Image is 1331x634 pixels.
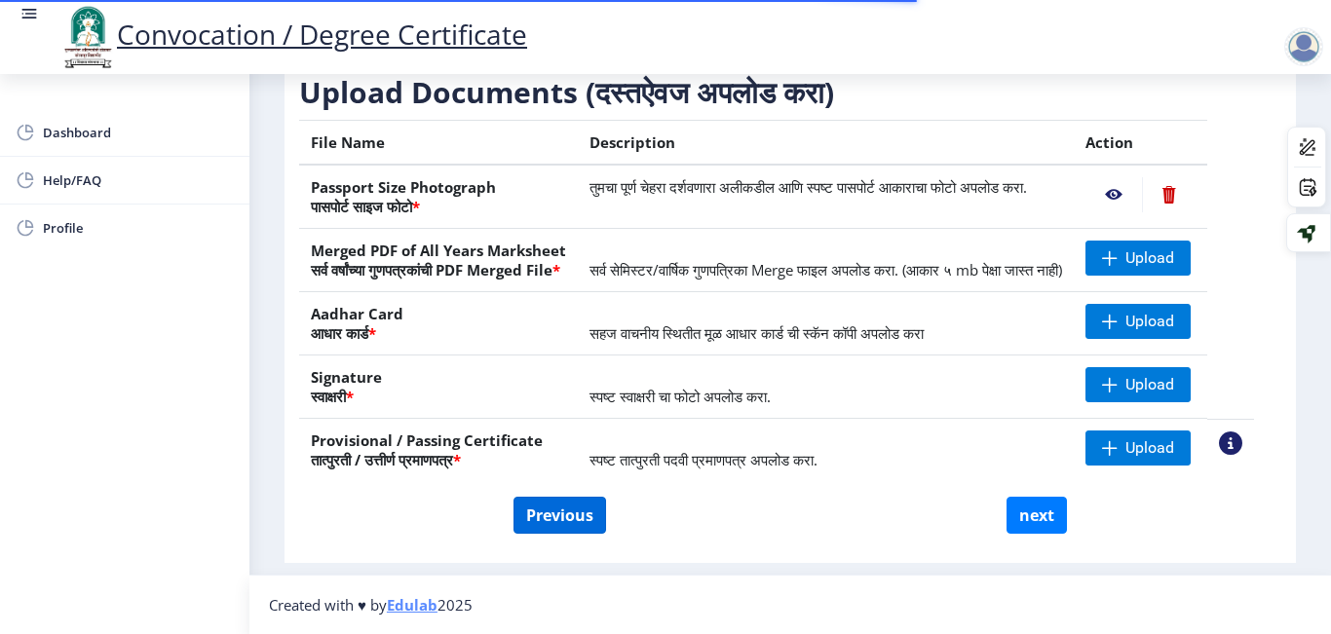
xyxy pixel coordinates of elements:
[1125,438,1174,458] span: Upload
[589,260,1062,280] span: सर्व सेमिस्टर/वार्षिक गुणपत्रिका Merge फाइल अपलोड करा. (आकार ५ mb पेक्षा जास्त नाही)
[299,121,578,166] th: File Name
[58,16,527,53] a: Convocation / Degree Certificate
[1219,431,1242,455] nb-action: View Sample PDC
[43,216,234,240] span: Profile
[299,229,578,292] th: Merged PDF of All Years Marksheet सर्व वर्षांच्या गुणपत्रकांची PDF Merged File
[589,323,924,343] span: सहज वाचनीय स्थितीत मूळ आधार कार्ड ची स्कॅन कॉपी अपलोड करा
[1085,177,1142,212] nb-action: View File
[299,165,578,229] th: Passport Size Photograph पासपोर्ट साइज फोटो
[1125,375,1174,394] span: Upload
[578,121,1074,166] th: Description
[299,419,578,482] th: Provisional / Passing Certificate तात्पुरती / उत्तीर्ण प्रमाणपत्र
[43,121,234,144] span: Dashboard
[1007,497,1067,534] button: next
[299,292,578,355] th: Aadhar Card आधार कार्ड
[578,165,1074,229] td: तुमचा पूर्ण चेहरा दर्शवणारा अलीकडील आणि स्पष्ट पासपोर्ट आकाराचा फोटो अपलोड करा.
[299,73,1254,112] h3: Upload Documents (दस्तऐवज अपलोड करा)
[589,387,771,406] span: स्पष्ट स्वाक्षरी चा फोटो अपलोड करा.
[299,355,578,419] th: Signature स्वाक्षरी
[513,497,606,534] button: Previous
[1142,177,1196,212] nb-action: Delete File
[589,450,818,469] span: स्पष्ट तात्पुरती पदवी प्रमाणपत्र अपलोड करा.
[1074,121,1207,166] th: Action
[269,595,473,615] span: Created with ♥ by 2025
[1125,248,1174,268] span: Upload
[387,595,437,615] a: Edulab
[43,168,234,192] span: Help/FAQ
[1125,312,1174,331] span: Upload
[58,4,117,70] img: logo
